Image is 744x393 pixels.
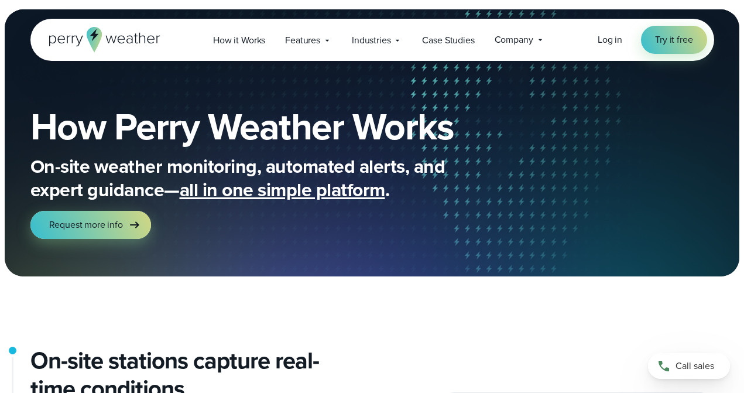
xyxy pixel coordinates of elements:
span: Request more info [49,218,123,232]
p: On-site weather monitoring, automated alerts, and expert guidance— . [30,155,499,201]
a: How it Works [203,28,275,52]
a: Log in [598,33,622,47]
span: Case Studies [422,33,474,47]
span: Industries [352,33,390,47]
span: Company [495,33,533,47]
a: Call sales [648,353,730,379]
a: Try it free [641,26,707,54]
span: Features [285,33,320,47]
a: Request more info [30,211,151,239]
span: Try it free [655,33,692,47]
span: How it Works [213,33,265,47]
span: Call sales [676,359,714,373]
a: Case Studies [412,28,484,52]
h1: How Perry Weather Works [30,108,539,145]
span: Log in [598,33,622,46]
span: all in one simple platform [180,176,385,204]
